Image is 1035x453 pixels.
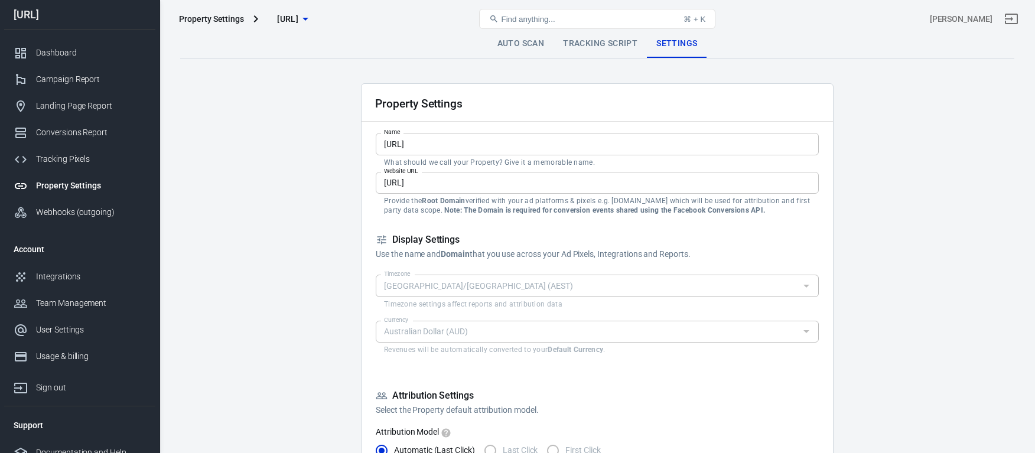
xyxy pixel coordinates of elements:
[384,269,411,278] label: Timezone
[548,346,603,354] strong: Default Currency
[4,93,155,119] a: Landing Page Report
[36,350,146,363] div: Usage & billing
[488,30,554,58] a: Auto Scan
[36,100,146,112] div: Landing Page Report
[4,146,155,172] a: Tracking Pixels
[384,315,409,324] label: Currency
[36,206,146,219] div: Webhooks (outgoing)
[36,126,146,139] div: Conversions Report
[376,234,819,246] h5: Display Settings
[36,153,146,165] div: Tracking Pixels
[36,297,146,309] div: Team Management
[4,343,155,370] a: Usage & billing
[36,47,146,59] div: Dashboard
[376,248,819,260] p: Use the name and that you use across your Ad Pixels, Integrations and Reports.
[179,13,244,25] div: Property Settings
[4,9,155,20] div: [URL]
[376,404,819,416] p: Select the Property default attribution model.
[4,290,155,317] a: Team Management
[379,324,796,339] input: USD
[930,13,992,25] div: Account id: m2kaqM7f
[4,40,155,66] a: Dashboard
[444,206,765,214] strong: Note: The Domain is required for conversion events shared using the Facebook Conversions API.
[4,66,155,93] a: Campaign Report
[384,128,401,136] label: Name
[36,382,146,394] div: Sign out
[684,15,705,24] div: ⌘ + K
[384,345,811,354] p: Revenues will be automatically converted to your .
[479,9,715,29] button: Find anything...⌘ + K
[36,271,146,283] div: Integrations
[376,390,819,402] h5: Attribution Settings
[384,167,418,175] label: Website URL
[4,172,155,199] a: Property Settings
[384,299,811,309] p: Timezone settings affect reports and attribution data
[4,199,155,226] a: Webhooks (outgoing)
[277,12,298,27] span: companio.ai
[4,317,155,343] a: User Settings
[997,5,1026,33] a: Sign out
[4,235,155,263] li: Account
[376,133,819,155] input: Your Website Name
[263,8,322,30] button: [URL]
[4,119,155,146] a: Conversions Report
[4,411,155,439] li: Support
[379,278,796,293] input: UTC
[376,172,819,194] input: example.com
[36,180,146,192] div: Property Settings
[375,97,463,110] h2: Property Settings
[647,30,707,58] a: Settings
[36,324,146,336] div: User Settings
[4,263,155,290] a: Integrations
[441,249,470,259] strong: Domain
[554,30,647,58] a: Tracking Script
[422,197,465,205] strong: Root Domain
[384,196,811,215] p: Provide the verified with your ad platforms & pixels e.g. [DOMAIN_NAME] which will be used for at...
[36,73,146,86] div: Campaign Report
[384,158,811,167] p: What should we call your Property? Give it a memorable name.
[376,426,819,438] label: Attribution Model
[4,370,155,401] a: Sign out
[501,15,555,24] span: Find anything...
